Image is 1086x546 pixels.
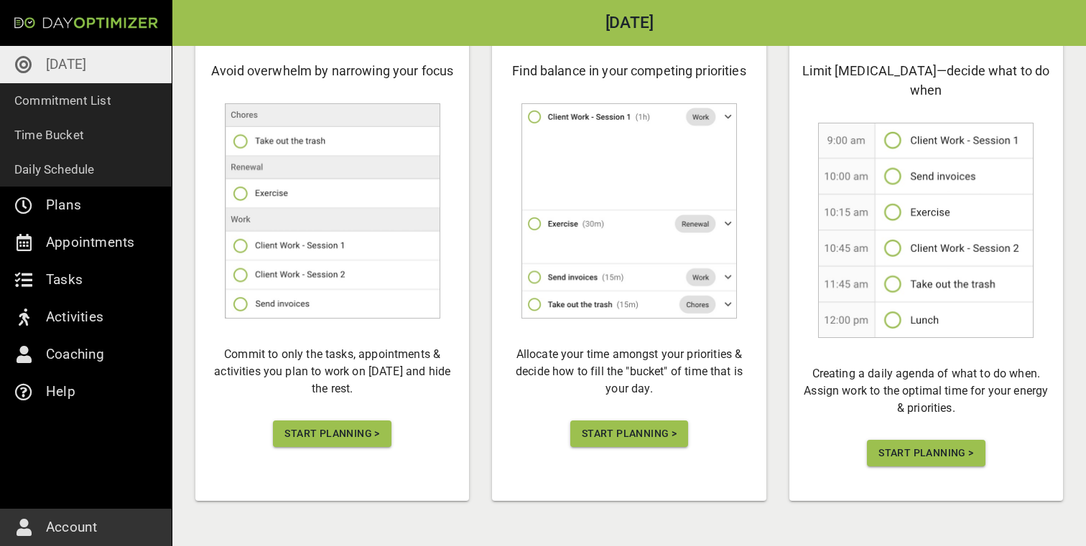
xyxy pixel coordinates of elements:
h6: Allocate your time amongst your priorities & decide how to fill the "bucket" of time that is your... [503,346,754,397]
img: Day Optimizer [14,17,158,29]
h6: Creating a daily agenda of what to do when. Assign work to the optimal time for your energy & pri... [801,365,1052,417]
h6: Commit to only the tasks, appointments & activities you plan to work on [DATE] and hide the rest. [207,346,458,397]
button: Start Planning > [570,420,688,447]
p: Time Bucket [14,125,84,145]
h4: Find balance in your competing priorities [503,61,754,80]
p: Account [46,516,97,539]
p: Commitment List [14,90,111,110]
span: Start Planning > [878,444,973,462]
h2: [DATE] [172,15,1086,32]
p: Help [46,380,75,403]
h4: Avoid overwhelm by narrowing your focus [207,61,458,80]
p: Plans [46,194,81,217]
p: Activities [46,306,103,329]
button: Start Planning > [273,420,391,447]
span: Start Planning > [582,425,677,443]
p: [DATE] [46,53,86,76]
p: Tasks [46,268,83,291]
p: Appointments [46,231,134,254]
h4: Limit [MEDICAL_DATA]—decide what to do when [801,61,1052,100]
span: Start Planning > [284,425,379,443]
p: Coaching [46,343,105,366]
button: Start Planning > [867,440,985,466]
p: Daily Schedule [14,159,95,179]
